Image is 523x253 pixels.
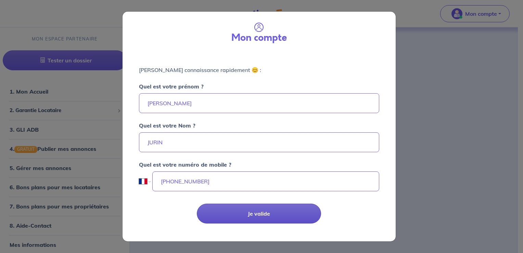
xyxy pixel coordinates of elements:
strong: Quel est votre numéro de mobile ? [139,161,231,168]
strong: Quel est votre Nom ? [139,122,195,129]
input: Ex : Martin [139,93,379,113]
input: Ex : 06 06 06 06 06 [152,171,379,191]
button: Je valide [197,204,321,224]
input: Ex : Durand [139,132,379,152]
h3: Mon compte [231,32,287,44]
p: [PERSON_NAME] connaissance rapidement 😊 : [139,66,379,74]
strong: Quel est votre prénom ? [139,83,204,90]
